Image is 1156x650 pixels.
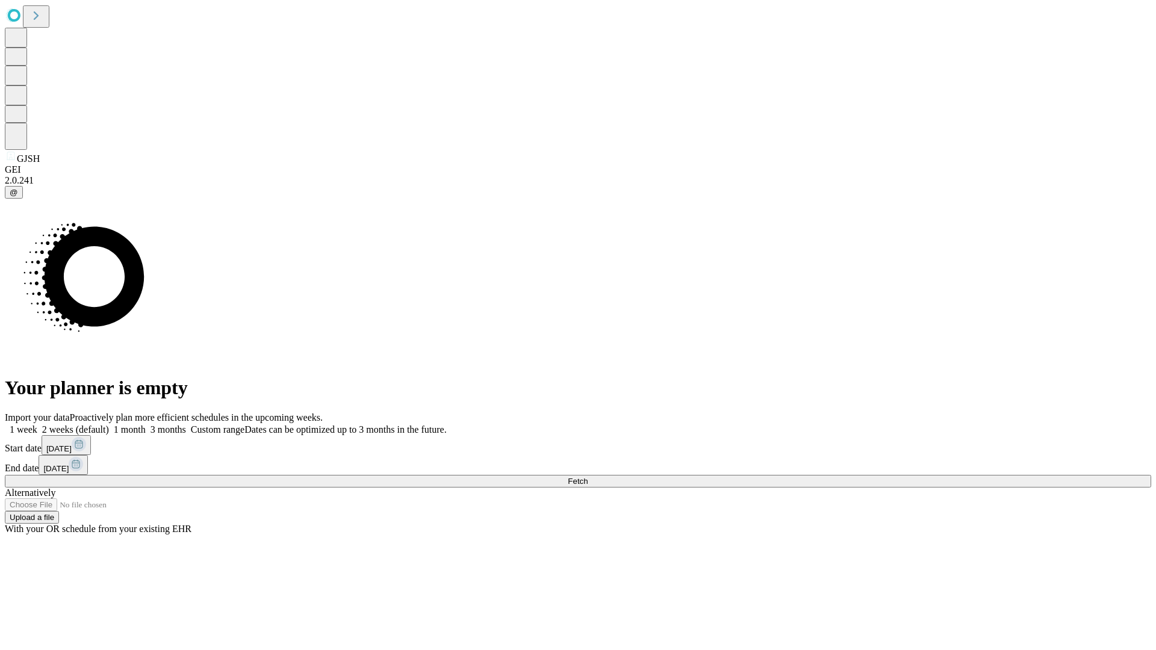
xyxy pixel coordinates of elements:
h1: Your planner is empty [5,377,1151,399]
span: @ [10,188,18,197]
span: 2 weeks (default) [42,424,109,435]
button: Upload a file [5,511,59,524]
span: Alternatively [5,487,55,498]
button: [DATE] [42,435,91,455]
span: [DATE] [46,444,72,453]
span: Custom range [191,424,244,435]
span: Fetch [568,477,588,486]
span: 1 month [114,424,146,435]
button: @ [5,186,23,199]
button: [DATE] [39,455,88,475]
span: [DATE] [43,464,69,473]
button: Fetch [5,475,1151,487]
div: Start date [5,435,1151,455]
span: With your OR schedule from your existing EHR [5,524,191,534]
span: 1 week [10,424,37,435]
span: GJSH [17,153,40,164]
span: 3 months [151,424,186,435]
span: Dates can be optimized up to 3 months in the future. [244,424,446,435]
div: GEI [5,164,1151,175]
span: Proactively plan more efficient schedules in the upcoming weeks. [70,412,323,422]
div: End date [5,455,1151,475]
span: Import your data [5,412,70,422]
div: 2.0.241 [5,175,1151,186]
